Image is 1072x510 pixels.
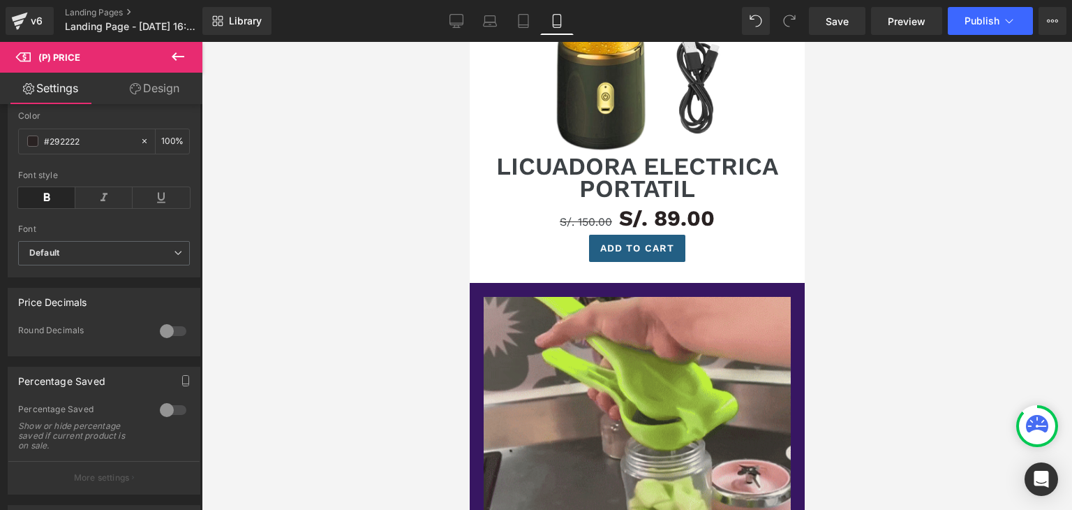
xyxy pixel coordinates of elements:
div: Percentage Saved [18,367,105,387]
p: More settings [74,472,130,484]
div: v6 [28,12,45,30]
span: Publish [965,15,999,27]
div: Round Decimals [18,325,146,340]
span: Preview [888,14,925,29]
button: Undo [742,7,770,35]
span: Library [229,15,262,27]
a: Preview [871,7,942,35]
a: Mobile [540,7,574,35]
span: Save [826,14,849,29]
div: Font style [18,170,190,180]
span: (P) Price [38,52,80,63]
a: Laptop [473,7,507,35]
div: Open Intercom Messenger [1025,462,1058,496]
div: Price Decimals [18,289,87,308]
div: % [156,129,189,154]
a: Tablet [507,7,540,35]
a: New Library [202,7,271,35]
div: Percentage Saved [18,404,146,418]
input: Color [44,133,133,149]
span: Landing Page - [DATE] 16:09:31 [65,21,199,32]
a: Design [104,73,205,104]
i: Default [29,247,59,259]
a: v6 [6,7,54,35]
div: Font [18,224,190,234]
div: Show or hide percentage saved if current product is on sale. [18,421,144,451]
button: More settings [8,461,200,494]
button: Redo [775,7,803,35]
a: Desktop [440,7,473,35]
button: Publish [948,7,1033,35]
button: More [1038,7,1066,35]
a: Landing Pages [65,7,225,18]
div: Color [18,111,190,121]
